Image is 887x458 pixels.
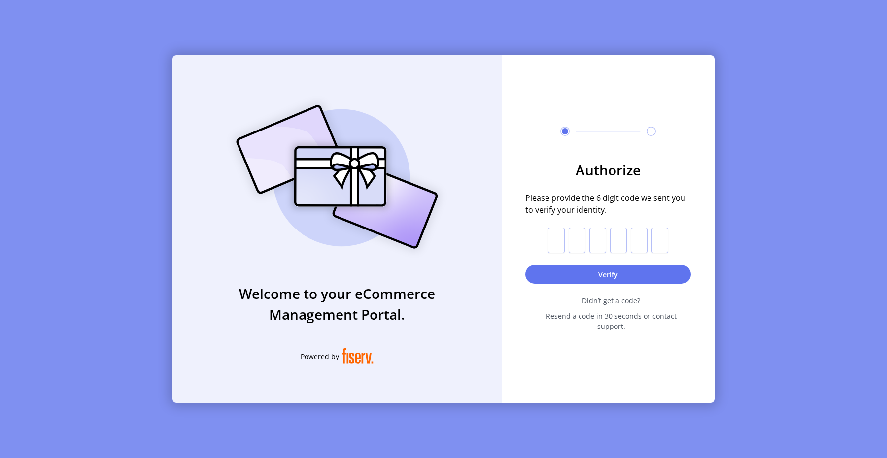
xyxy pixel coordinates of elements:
span: Resend a code in 30 seconds or contact support. [531,311,691,331]
h3: Authorize [525,160,691,180]
button: Verify [525,265,691,284]
span: Didn’t get a code? [531,295,691,306]
h3: Welcome to your eCommerce Management Portal. [172,283,502,325]
span: Please provide the 6 digit code we sent you to verify your identity. [525,192,691,216]
span: Powered by [301,351,339,361]
img: card_Illustration.svg [221,94,453,260]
